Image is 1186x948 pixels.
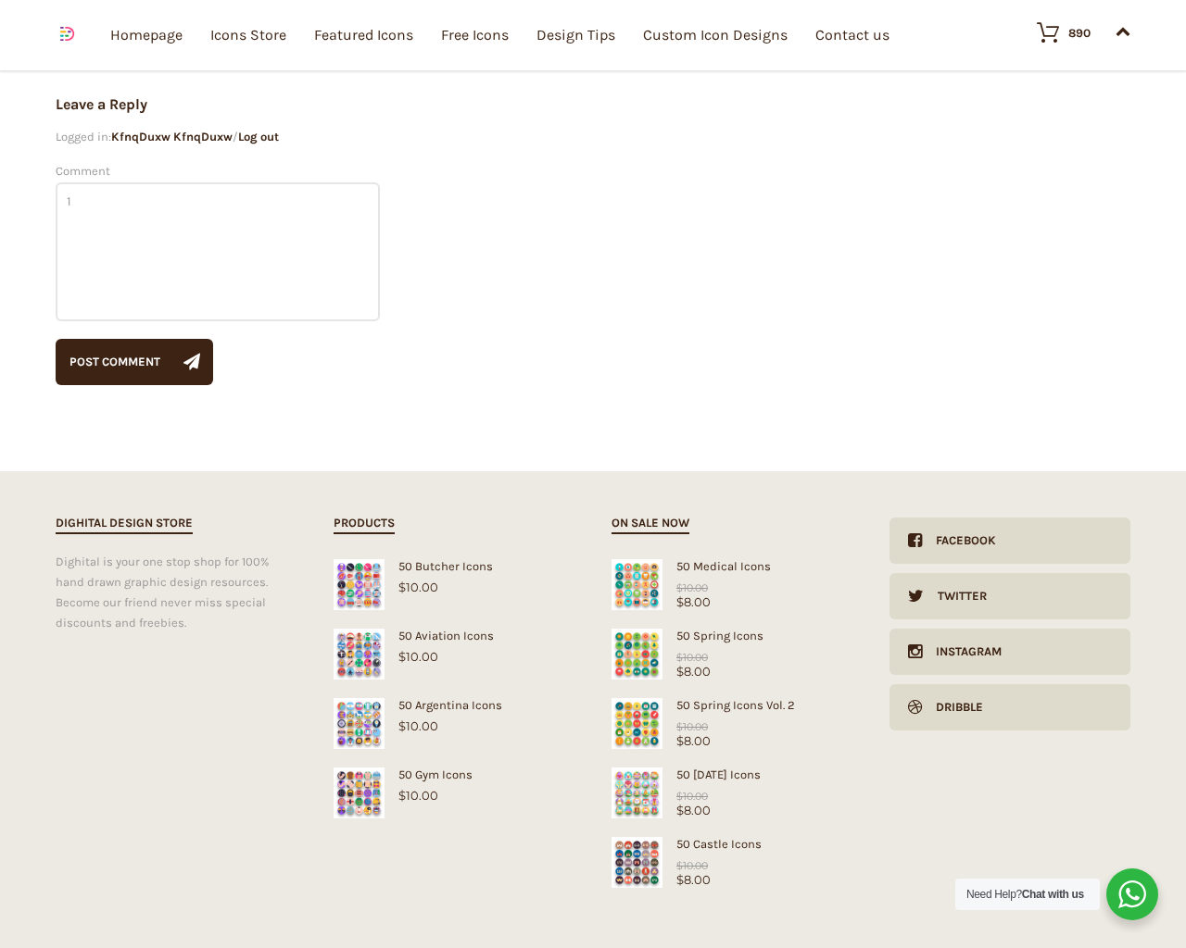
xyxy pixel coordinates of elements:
span: $ [398,788,406,803]
h2: Products [334,513,395,534]
bdi: 8.00 [676,803,711,817]
h3: Leave a Reply [56,97,852,121]
div: Logged in: / [56,131,852,147]
span: $ [676,581,683,594]
a: Easter Icons50 [DATE] Icons$8.00 [612,767,852,817]
img: Spring Icons [612,698,662,749]
a: 50 Butcher Icons$10.00 [334,559,574,594]
h2: Dighital Design Store [56,513,193,534]
div: 50 Aviation Icons [334,629,574,642]
bdi: 8.00 [676,664,711,679]
span: $ [676,859,683,872]
div: 890 [1068,27,1091,39]
div: Dribble [922,684,983,730]
bdi: 10.00 [398,580,438,594]
bdi: 10.00 [676,859,708,872]
bdi: 8.00 [676,872,711,887]
div: Twitter [924,573,987,619]
span: $ [398,718,406,733]
div: Facebook [922,518,996,564]
bdi: 10.00 [676,651,708,664]
a: Facebook [889,518,1130,564]
img: Medical Icons [612,559,662,610]
div: 50 Spring Icons [612,629,852,642]
bdi: 10.00 [398,788,438,803]
bdi: 10.00 [676,790,708,803]
strong: Chat with us [1022,888,1084,901]
div: 50 Butcher Icons [334,559,574,573]
a: Dribble [889,684,1130,730]
img: Easter Icons [612,767,662,818]
img: Castle Icons [612,837,662,888]
label: Comment [56,164,110,178]
a: Twitter [889,573,1130,619]
a: Castle Icons50 Castle Icons$8.00 [612,837,852,887]
button: POST COMMENT [56,339,213,385]
bdi: 8.00 [676,733,711,748]
span: $ [676,651,683,664]
a: 50 Gym Icons$10.00 [334,767,574,803]
bdi: 8.00 [676,594,711,609]
bdi: 10.00 [398,718,438,733]
a: 50 Aviation Icons$10.00 [334,629,574,664]
div: 50 Medical Icons [612,559,852,573]
a: 890 [1018,21,1091,44]
div: POST COMMENT [69,339,160,385]
span: $ [676,803,684,817]
h2: On sale now [612,513,689,534]
span: Need Help? [966,888,1084,901]
span: $ [676,790,683,803]
div: 50 Spring Icons Vol. 2 [612,698,852,712]
div: 50 Gym Icons [334,767,574,781]
span: $ [398,580,406,594]
a: KfnqDuxw KfnqDuxw [111,130,233,143]
div: Instagram [922,629,1002,675]
img: Spring Icons [612,629,662,680]
bdi: 10.00 [676,720,708,733]
span: $ [676,594,684,609]
div: Dighital is your one stop shop for 100% hand drawn graphic design resources. Become our friend ne... [56,552,296,633]
bdi: 10.00 [398,649,438,664]
a: Medical Icons50 Medical Icons$8.00 [612,559,852,609]
span: $ [676,872,684,887]
div: 50 Castle Icons [612,837,852,851]
span: $ [676,664,684,679]
span: $ [676,720,683,733]
a: 50 Argentina Icons$10.00 [334,698,574,733]
span: $ [398,649,406,664]
a: Spring Icons50 Spring Icons$8.00 [612,629,852,679]
span: $ [676,733,684,748]
div: 50 Argentina Icons [334,698,574,712]
a: Instagram [889,629,1130,675]
div: 50 [DATE] Icons [612,767,852,781]
a: Spring Icons50 Spring Icons Vol. 2$8.00 [612,698,852,748]
bdi: 10.00 [676,581,708,594]
a: Log out [238,130,279,143]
